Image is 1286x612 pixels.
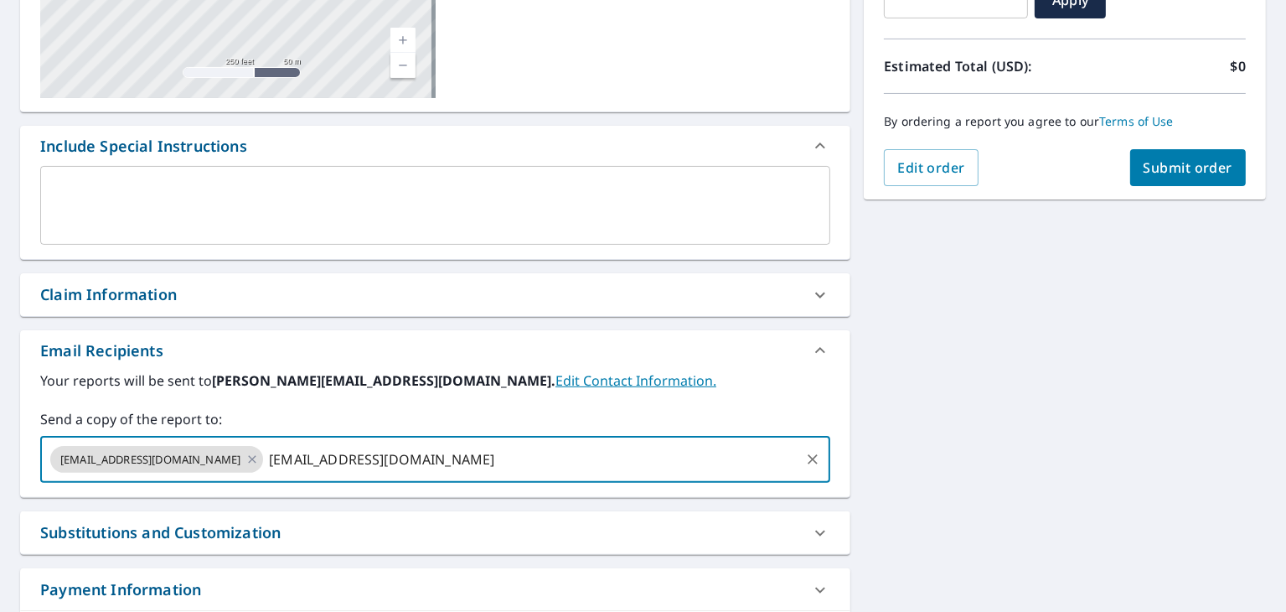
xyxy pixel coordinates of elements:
div: [EMAIL_ADDRESS][DOMAIN_NAME] [50,446,263,473]
div: Include Special Instructions [20,126,850,166]
div: Payment Information [40,578,201,601]
div: Email Recipients [40,340,163,362]
a: EditContactInfo [555,371,716,390]
div: Claim Information [40,283,177,306]
div: Claim Information [20,273,850,316]
span: Submit order [1144,158,1233,177]
div: Include Special Instructions [40,135,247,158]
button: Edit order [884,149,979,186]
b: [PERSON_NAME][EMAIL_ADDRESS][DOMAIN_NAME]. [212,371,555,390]
label: Your reports will be sent to [40,371,830,391]
div: Payment Information [20,568,850,611]
a: Terms of Use [1099,113,1174,129]
a: Current Level 17, Zoom In [390,28,416,53]
div: Email Recipients [20,330,850,371]
p: By ordering a report you agree to our [884,114,1246,129]
span: Edit order [897,158,965,177]
p: Estimated Total (USD): [884,56,1065,76]
button: Clear [801,448,824,471]
div: Substitutions and Customization [40,521,281,544]
p: $0 [1231,56,1246,76]
span: [EMAIL_ADDRESS][DOMAIN_NAME] [50,452,250,468]
button: Submit order [1130,149,1247,186]
label: Send a copy of the report to: [40,409,830,429]
div: Substitutions and Customization [20,511,850,554]
a: Current Level 17, Zoom Out [390,53,416,78]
